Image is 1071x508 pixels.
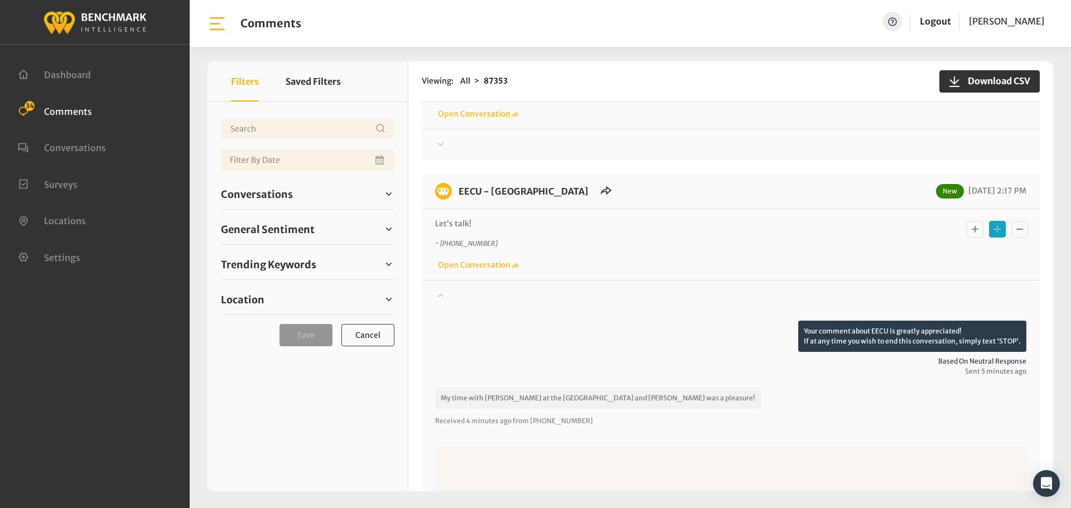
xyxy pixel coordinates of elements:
[435,239,498,248] i: ~ [PHONE_NUMBER]
[373,149,388,171] button: Open Calendar
[459,186,588,197] a: EECU - [GEOGRAPHIC_DATA]
[221,292,264,307] span: Location
[221,186,394,202] a: Conversations
[25,101,35,111] span: 34
[18,251,80,262] a: Settings
[435,260,519,270] a: Open Conversation
[221,256,394,273] a: Trending Keywords
[286,61,341,101] button: Saved Filters
[422,75,454,87] span: Viewing:
[513,417,593,425] span: from [PHONE_NUMBER]
[221,187,293,202] span: Conversations
[435,366,1026,376] span: Sent 5 minutes ago
[435,218,879,230] p: Let’s talk!
[44,105,92,117] span: Comments
[969,16,1044,27] span: [PERSON_NAME]
[435,183,452,200] img: benchmark
[43,8,147,36] img: benchmark
[798,321,1026,352] p: Your comment about EECU is greatly appreciated! If at any time you wish to end this conversation,...
[18,178,78,189] a: Surveys
[939,70,1040,93] button: Download CSV
[920,12,951,31] a: Logout
[466,417,512,425] span: 4 minutes ago
[969,12,1044,31] a: [PERSON_NAME]
[208,14,227,33] img: bar
[44,251,80,263] span: Settings
[341,324,394,346] button: Cancel
[484,76,508,86] strong: 87353
[920,16,951,27] a: Logout
[221,221,394,238] a: General Sentiment
[44,215,86,226] span: Locations
[44,178,78,190] span: Surveys
[221,291,394,308] a: Location
[221,149,394,171] input: Date range input field
[18,141,106,152] a: Conversations
[452,183,595,200] h6: EECU - Milburn
[44,69,91,80] span: Dashboard
[435,388,761,409] p: My time with [PERSON_NAME] at the [GEOGRAPHIC_DATA] and [PERSON_NAME] was a pleasure!
[435,356,1026,366] span: Based on neutral response
[44,142,106,153] span: Conversations
[1033,470,1060,497] div: Open Intercom Messenger
[18,105,92,116] a: Comments 34
[964,218,1031,240] div: Basic example
[18,214,86,225] a: Locations
[240,17,301,30] h1: Comments
[221,222,315,237] span: General Sentiment
[231,61,259,101] button: Filters
[221,257,316,272] span: Trending Keywords
[966,186,1026,196] span: [DATE] 2:17 PM
[435,417,465,425] span: Received
[221,118,394,140] input: Username
[435,109,519,119] a: Open Conversation
[18,68,91,79] a: Dashboard
[961,74,1030,88] span: Download CSV
[460,76,470,86] span: All
[936,184,964,199] span: New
